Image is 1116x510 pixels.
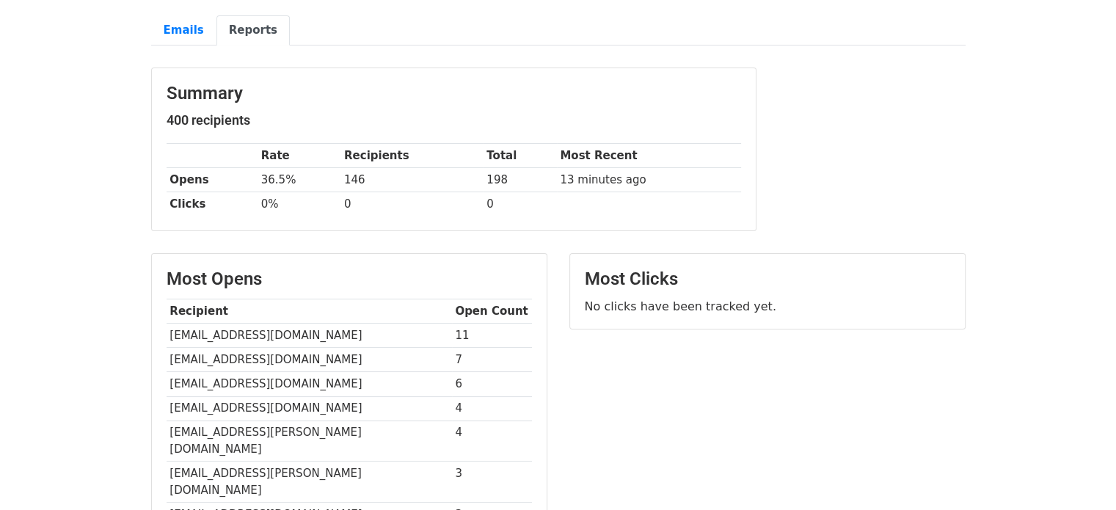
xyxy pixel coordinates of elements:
[452,348,532,372] td: 7
[167,396,452,420] td: [EMAIL_ADDRESS][DOMAIN_NAME]
[585,269,950,290] h3: Most Clicks
[167,372,452,396] td: [EMAIL_ADDRESS][DOMAIN_NAME]
[151,15,216,45] a: Emails
[557,144,741,168] th: Most Recent
[167,420,452,462] td: [EMAIL_ADDRESS][PERSON_NAME][DOMAIN_NAME]
[340,168,483,192] td: 146
[585,299,950,314] p: No clicks have been tracked yet.
[452,372,532,396] td: 6
[452,396,532,420] td: 4
[483,168,556,192] td: 198
[167,168,258,192] th: Opens
[483,192,556,216] td: 0
[167,112,741,128] h5: 400 recipients
[167,324,452,348] td: [EMAIL_ADDRESS][DOMAIN_NAME]
[452,420,532,462] td: 4
[167,83,741,104] h3: Summary
[216,15,290,45] a: Reports
[1043,440,1116,510] iframe: Chat Widget
[340,192,483,216] td: 0
[340,144,483,168] th: Recipients
[258,168,340,192] td: 36.5%
[167,299,452,324] th: Recipient
[557,168,741,192] td: 13 minutes ago
[452,462,532,503] td: 3
[452,324,532,348] td: 11
[167,192,258,216] th: Clicks
[167,462,452,503] td: [EMAIL_ADDRESS][PERSON_NAME][DOMAIN_NAME]
[1043,440,1116,510] div: Widget de chat
[483,144,556,168] th: Total
[258,192,340,216] td: 0%
[452,299,532,324] th: Open Count
[258,144,340,168] th: Rate
[167,269,532,290] h3: Most Opens
[167,348,452,372] td: [EMAIL_ADDRESS][DOMAIN_NAME]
